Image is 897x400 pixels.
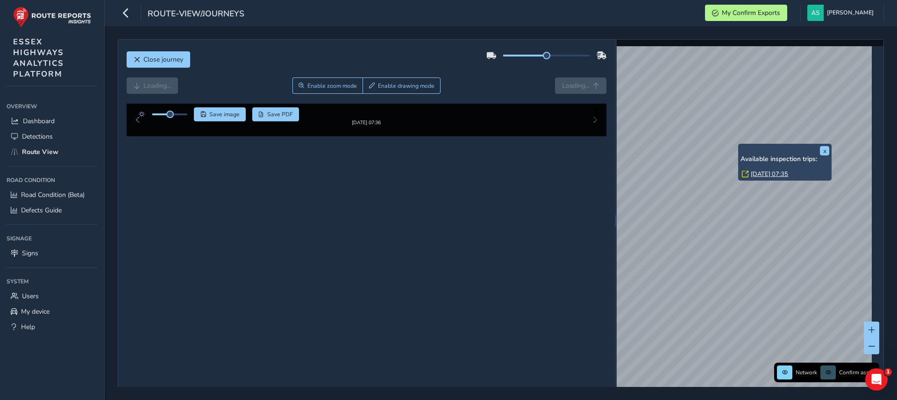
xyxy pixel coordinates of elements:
a: Defects Guide [7,203,98,218]
div: Overview [7,99,98,113]
a: Route View [7,144,98,160]
span: My Confirm Exports [722,8,780,17]
a: Road Condition (Beta) [7,187,98,203]
button: My Confirm Exports [705,5,787,21]
button: x [820,146,829,155]
button: [PERSON_NAME] [807,5,877,21]
span: Signs [22,249,38,258]
button: Save [194,107,246,121]
span: Detections [22,132,53,141]
img: Thumbnail frame [338,118,395,126]
span: [PERSON_NAME] [827,5,874,21]
div: Signage [7,232,98,246]
span: Network [796,369,817,376]
button: Zoom [292,77,363,94]
span: Users [22,292,39,301]
button: Draw [363,77,441,94]
span: Save PDF [267,111,293,118]
a: My device [7,304,98,319]
span: Road Condition (Beta) [21,190,85,199]
div: System [7,274,98,288]
span: Enable zoom mode [307,82,357,90]
img: rr logo [13,7,91,28]
a: Detections [7,129,98,144]
a: Dashboard [7,113,98,129]
span: Route View [22,147,58,156]
span: Enable drawing mode [378,82,434,90]
span: route-view/journeys [148,8,244,21]
a: Help [7,319,98,335]
span: Close journey [143,55,183,64]
button: PDF [252,107,299,121]
iframe: Intercom live chat [865,368,888,391]
div: [DATE] 07:36 [338,126,395,133]
span: Help [21,323,35,331]
a: Signs [7,246,98,261]
span: Defects Guide [21,206,62,215]
a: [DATE] 07:35 [751,170,788,178]
span: Confirm assets [839,369,876,376]
div: Road Condition [7,173,98,187]
span: Save image [209,111,240,118]
span: Dashboard [23,117,55,126]
a: Users [7,288,98,304]
h6: Available inspection trips: [740,155,829,163]
span: 1 [884,368,892,376]
span: ESSEX HIGHWAYS ANALYTICS PLATFORM [13,36,64,79]
span: My device [21,307,50,316]
button: Close journey [127,51,190,68]
img: diamond-layout [807,5,824,21]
